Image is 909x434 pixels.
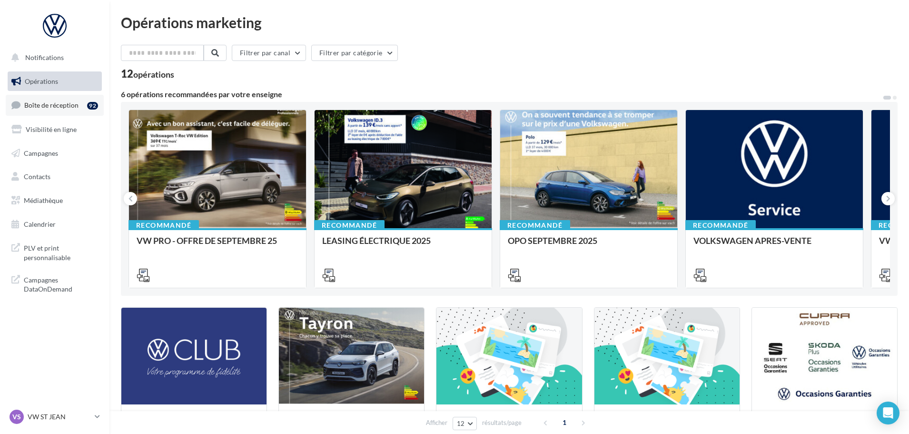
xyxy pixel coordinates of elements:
div: Recommandé [314,220,385,231]
div: OPO SEPTEMBRE 2025 [508,236,670,255]
div: VOLKSWAGEN APRES-VENTE [693,236,855,255]
div: Recommandé [685,220,756,231]
span: PLV et print personnalisable [24,242,98,262]
button: 12 [453,417,477,430]
span: résultats/page [482,418,522,427]
button: Notifications [6,48,100,68]
p: VW ST JEAN [28,412,91,422]
div: Recommandé [128,220,199,231]
div: VW PRO - OFFRE DE SEPTEMBRE 25 [137,236,298,255]
a: Campagnes DataOnDemand [6,270,104,298]
span: Notifications [25,53,64,61]
a: Calendrier [6,214,104,234]
button: Filtrer par canal [232,45,306,61]
span: Opérations [25,77,58,85]
span: Calendrier [24,220,56,228]
a: Contacts [6,167,104,187]
span: Campagnes DataOnDemand [24,273,98,294]
span: Boîte de réception [24,101,79,109]
a: PLV et print personnalisable [6,238,104,266]
span: 1 [557,415,572,430]
span: Afficher [426,418,447,427]
div: opérations [133,70,174,79]
div: 12 [121,69,174,79]
div: Opérations marketing [121,15,898,30]
div: 92 [87,102,98,110]
button: Filtrer par catégorie [311,45,398,61]
div: Open Intercom Messenger [877,402,899,424]
a: Boîte de réception92 [6,95,104,115]
a: Visibilité en ligne [6,120,104,140]
div: 6 opérations recommandées par votre enseigne [121,91,882,98]
span: VS [12,412,21,422]
span: Contacts [24,172,50,181]
span: Campagnes [24,149,58,157]
span: 12 [457,420,465,427]
div: Recommandé [500,220,570,231]
span: Médiathèque [24,196,63,204]
a: Médiathèque [6,191,104,211]
a: Campagnes [6,143,104,163]
div: LEASING ÉLECTRIQUE 2025 [322,236,484,255]
a: Opérations [6,71,104,91]
span: Visibilité en ligne [26,125,77,133]
a: VS VW ST JEAN [8,408,102,426]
